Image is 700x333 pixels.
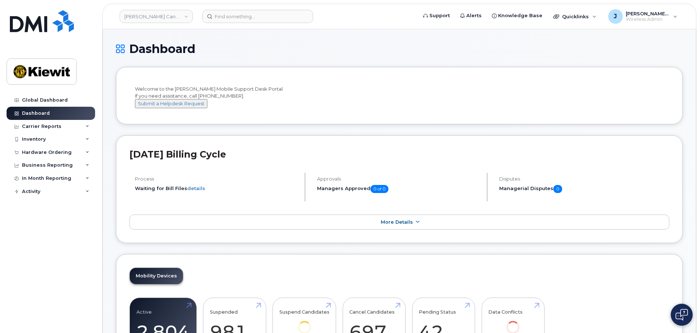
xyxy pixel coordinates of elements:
[381,219,413,225] span: More Details
[499,185,669,193] h5: Managerial Disputes
[370,185,388,193] span: 0 of 0
[135,101,207,106] a: Submit a Helpdesk Request
[129,149,669,160] h2: [DATE] Billing Cycle
[135,99,207,108] button: Submit a Helpdesk Request
[317,176,481,182] h4: Approvals
[130,268,183,284] a: Mobility Devices
[135,86,664,108] div: Welcome to the [PERSON_NAME] Mobile Support Desk Portal If you need assistance, call [PHONE_NUMBER].
[116,42,683,55] h1: Dashboard
[553,185,562,193] span: 0
[135,176,298,182] h4: Process
[499,176,669,182] h4: Disputes
[187,185,205,191] a: details
[317,185,481,193] h5: Managers Approved
[135,185,298,192] li: Waiting for Bill Files
[675,309,688,321] img: Open chat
